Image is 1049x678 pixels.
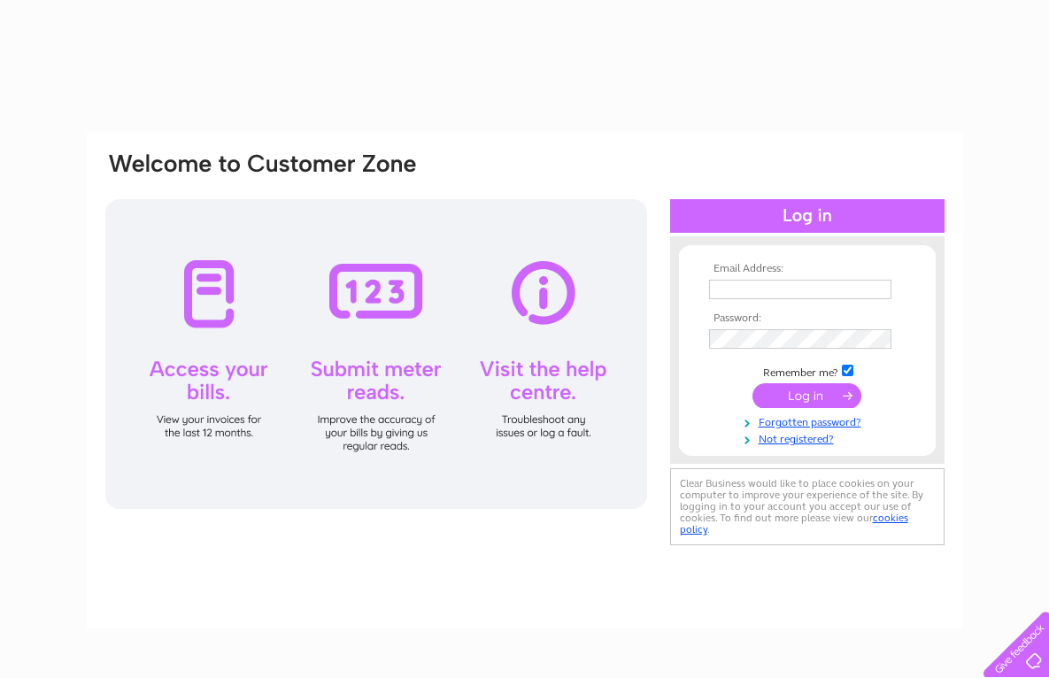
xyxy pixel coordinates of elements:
td: Remember me? [705,362,910,380]
th: Email Address: [705,263,910,275]
div: Clear Business would like to place cookies on your computer to improve your experience of the sit... [670,468,945,545]
th: Password: [705,312,910,325]
input: Submit [752,383,861,408]
a: Not registered? [709,429,910,446]
a: Forgotten password? [709,412,910,429]
a: cookies policy [680,512,908,535]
